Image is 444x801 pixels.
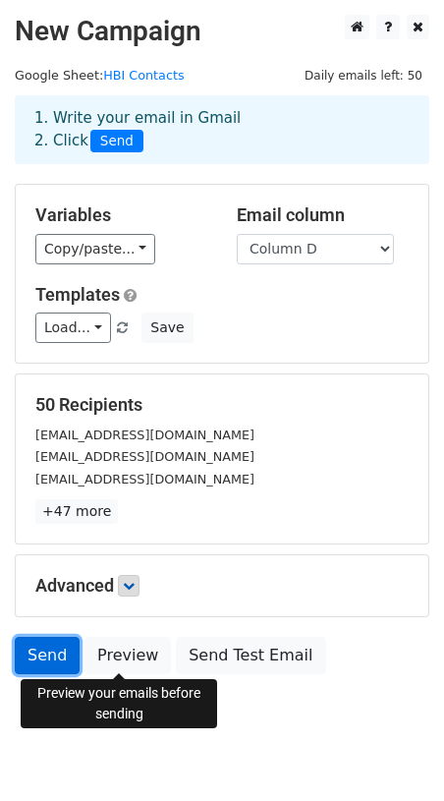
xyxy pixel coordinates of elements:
h5: 50 Recipients [35,394,409,416]
h2: New Campaign [15,15,429,48]
small: [EMAIL_ADDRESS][DOMAIN_NAME] [35,428,254,442]
a: +47 more [35,499,118,524]
div: Preview your emails before sending [21,679,217,728]
h5: Variables [35,204,207,226]
h5: Email column [237,204,409,226]
a: HBI Contacts [103,68,184,83]
a: Templates [35,284,120,305]
button: Save [141,313,193,343]
a: Preview [84,637,171,674]
span: Daily emails left: 50 [298,65,429,86]
iframe: Chat Widget [346,707,444,801]
a: Copy/paste... [35,234,155,264]
small: Google Sheet: [15,68,185,83]
small: [EMAIL_ADDRESS][DOMAIN_NAME] [35,449,254,464]
small: [EMAIL_ADDRESS][DOMAIN_NAME] [35,472,254,486]
a: Send Test Email [176,637,325,674]
h5: Advanced [35,575,409,597]
div: 1. Write your email in Gmail 2. Click [20,107,424,152]
a: Daily emails left: 50 [298,68,429,83]
span: Send [90,130,143,153]
a: Send [15,637,80,674]
a: Load... [35,313,111,343]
